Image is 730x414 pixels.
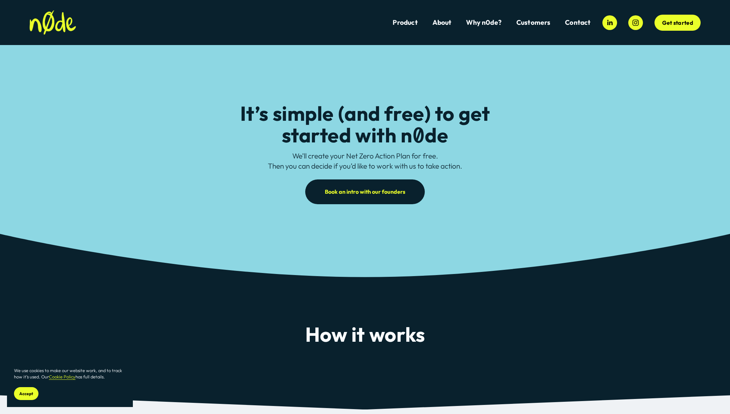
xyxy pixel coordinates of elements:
a: Instagram [628,15,643,30]
a: Product [393,18,417,27]
a: LinkedIn [602,15,617,30]
a: Contact [565,18,591,27]
a: About [432,18,452,27]
p: We use cookies to make our website work, and to track how it’s used. Our has full details. [14,368,126,380]
span: Accept [19,391,33,396]
img: n0de [29,10,76,35]
a: Book an intro with our founders [305,179,425,204]
a: Why n0de? [466,18,502,27]
em: 0 [413,123,425,149]
a: Cookie Policy [49,374,76,379]
a: Get started [654,15,701,31]
section: Cookie banner [7,361,133,407]
p: We’ll create your Net Zero Action Plan for free. Then you can decide if you’d like to work with u... [223,151,507,171]
iframe: Chat Widget [695,380,730,414]
h2: It’s simple (and free) to get started with n de [223,103,507,147]
a: folder dropdown [516,18,551,27]
button: Accept [14,387,38,400]
span: Customers [516,19,551,27]
h2: How it works [264,324,466,345]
